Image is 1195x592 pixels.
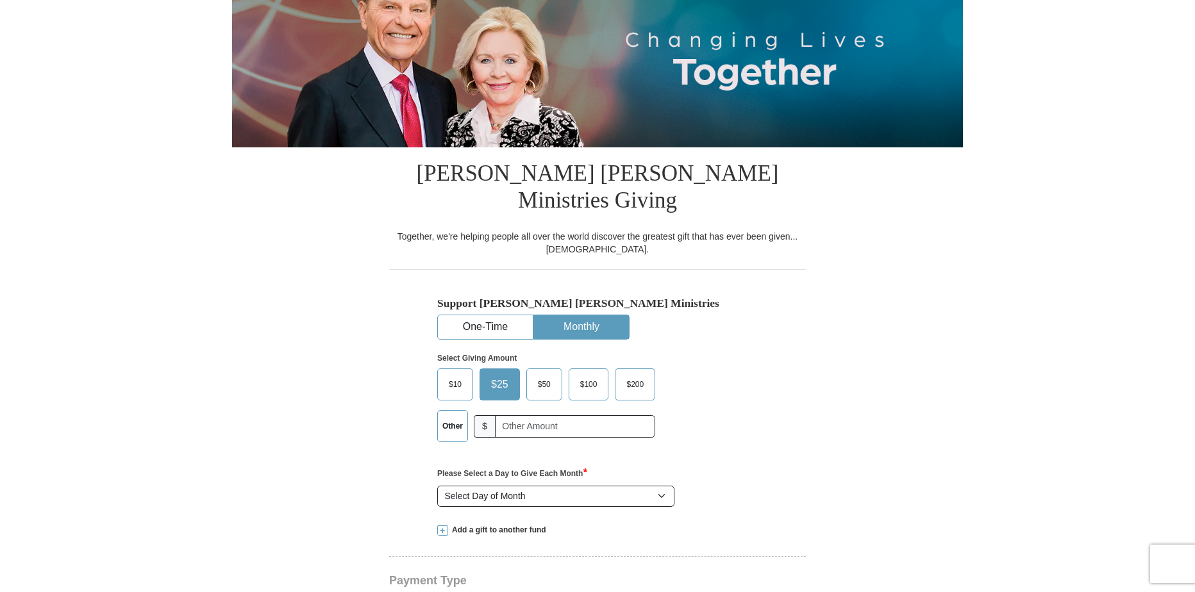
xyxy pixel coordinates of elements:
button: One-Time [438,315,533,339]
h4: Payment Type [389,575,806,586]
span: $100 [574,375,604,394]
span: $ [474,415,496,438]
strong: Select Giving Amount [437,354,517,363]
h1: [PERSON_NAME] [PERSON_NAME] Ministries Giving [389,147,806,230]
label: Other [438,411,467,441]
strong: Please Select a Day to Give Each Month [437,469,587,478]
span: $25 [485,375,515,394]
span: $200 [620,375,650,394]
div: Together, we're helping people all over the world discover the greatest gift that has ever been g... [389,230,806,256]
span: Add a gift to another fund [447,525,546,536]
span: $10 [442,375,468,394]
h5: Support [PERSON_NAME] [PERSON_NAME] Ministries [437,297,758,310]
button: Monthly [534,315,629,339]
input: Other Amount [495,415,655,438]
span: $50 [531,375,557,394]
